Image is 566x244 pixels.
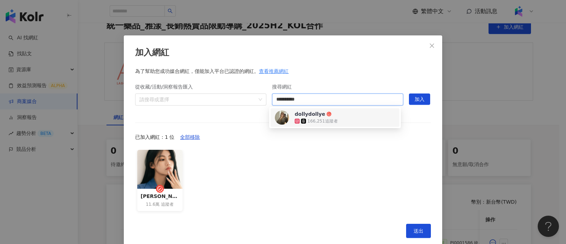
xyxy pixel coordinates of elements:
[135,67,431,75] div: 為了幫助您成功媒合網紅，僅能加入平台已認證的網紅。
[429,43,435,49] span: close
[425,39,439,53] button: Close
[275,110,289,125] img: KOL Avatar
[414,228,423,234] span: 送出
[406,224,431,238] button: 送出
[135,131,431,143] div: 已加入網紅：1 位
[295,110,325,118] div: dollydollye
[146,202,160,208] span: 11.6萬
[415,94,424,105] span: 加入
[259,67,289,75] div: 查看推薦網紅
[307,118,338,124] div: 166,251 追蹤者
[135,47,431,59] div: 加入網紅
[180,132,200,143] span: 全部移除
[141,192,179,200] div: [PERSON_NAME]
[409,93,430,105] button: 加入
[135,83,198,91] label: 從收藏/活動/洞察報告匯入
[272,83,297,91] label: 搜尋網紅
[161,202,174,208] span: 追蹤者
[271,108,399,127] div: dollydollye
[276,94,399,105] input: 搜尋網紅
[174,131,206,143] button: 全部移除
